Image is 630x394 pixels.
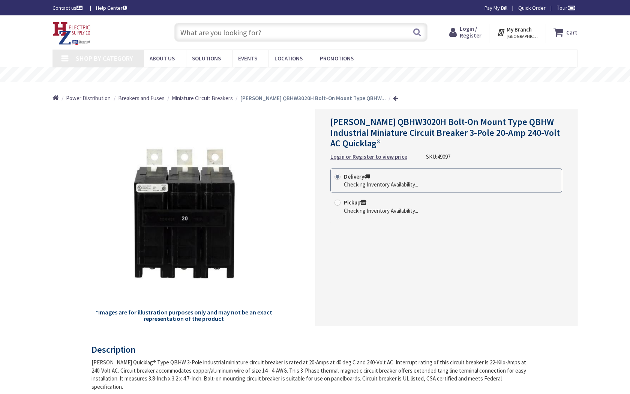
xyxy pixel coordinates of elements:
[274,55,303,62] span: Locations
[497,26,538,39] div: My Branch [GEOGRAPHIC_DATA], [GEOGRAPHIC_DATA]
[66,95,111,102] span: Power Distribution
[449,26,481,39] a: Login / Register
[330,153,407,161] a: Login or Register to view price
[437,153,450,160] span: 49097
[94,125,273,303] img: Eaton QBHW3020H Bolt-On Mount Type QBHW Industrial Miniature Circuit Breaker 3-Pole 20-Amp 240-Vo...
[172,94,233,102] a: Miniature Circuit Breakers
[460,25,481,39] span: Login / Register
[94,309,273,322] h5: *Images are for illustration purposes only and may not be an exact representation of the product
[66,94,111,102] a: Power Distribution
[52,4,84,12] a: Contact us
[330,153,407,160] strong: Login or Register to view price
[518,4,546,12] a: Quick Order
[330,116,560,149] span: [PERSON_NAME] QBHW3020H Bolt-On Mount Type QBHW Industrial Miniature Circuit Breaker 3-Pole 20-Am...
[91,358,533,391] div: [PERSON_NAME] Quicklag® Type QBHW 3-Pole industrial miniature circuit breaker is rated at 20-Amps...
[320,55,354,62] span: Promotions
[118,95,165,102] span: Breakers and Fuses
[76,54,133,63] span: Shop By Category
[344,173,370,180] strong: Delivery
[172,95,233,102] span: Miniature Circuit Breakers
[91,345,533,355] h3: Description
[96,4,127,12] a: Help Center
[426,153,450,161] div: SKU:
[118,94,165,102] a: Breakers and Fuses
[344,207,418,215] div: Checking Inventory Availability...
[238,55,257,62] span: Events
[255,71,388,79] rs-layer: Free Same Day Pickup at 8 Locations
[240,95,386,102] strong: [PERSON_NAME] QBHW3020H Bolt-On Mount Type QBHW...
[556,4,576,11] span: Tour
[566,26,577,39] strong: Cart
[344,180,418,188] div: Checking Inventory Availability...
[553,26,577,39] a: Cart
[507,26,532,33] strong: My Branch
[150,55,175,62] span: About Us
[52,22,91,45] img: HZ Electric Supply
[174,23,427,42] input: What are you looking for?
[192,55,221,62] span: Solutions
[344,199,366,206] strong: Pickup
[484,4,507,12] a: Pay My Bill
[507,33,538,39] span: [GEOGRAPHIC_DATA], [GEOGRAPHIC_DATA]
